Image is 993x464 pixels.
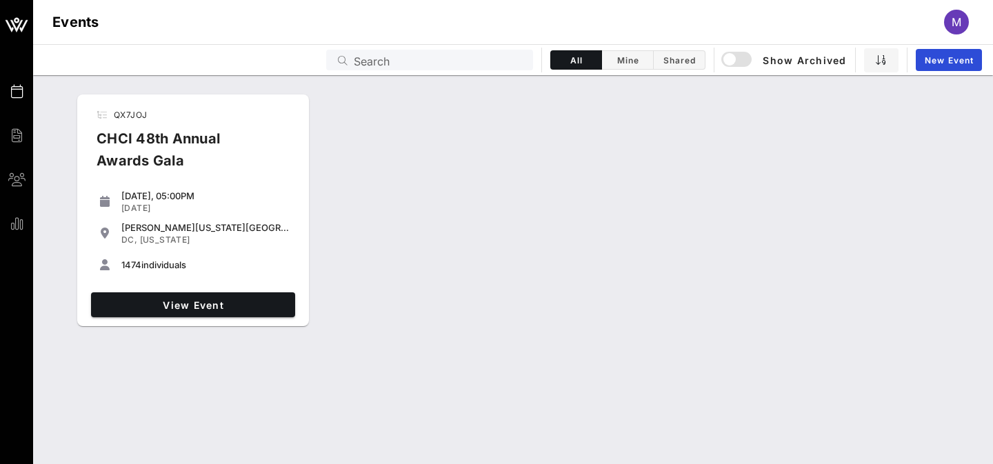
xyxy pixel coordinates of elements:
button: All [550,50,602,70]
button: Shared [654,50,705,70]
div: [DATE] [121,203,290,214]
div: m [944,10,969,34]
div: [DATE], 05:00PM [121,190,290,201]
span: Show Archived [723,52,846,68]
span: m [952,15,961,29]
div: CHCI 48th Annual Awards Gala [86,128,280,183]
div: individuals [121,259,290,270]
a: New Event [916,49,982,71]
button: Show Archived [723,48,847,72]
span: [US_STATE] [140,234,190,245]
span: New Event [924,55,974,65]
span: Shared [662,55,696,65]
a: View Event [91,292,295,317]
span: All [559,55,593,65]
span: Mine [610,55,645,65]
button: Mine [602,50,654,70]
span: DC, [121,234,137,245]
span: View Event [97,299,290,311]
span: 1474 [121,259,141,270]
h1: Events [52,11,99,33]
span: QX7JOJ [114,110,147,120]
div: [PERSON_NAME][US_STATE][GEOGRAPHIC_DATA] [121,222,290,233]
